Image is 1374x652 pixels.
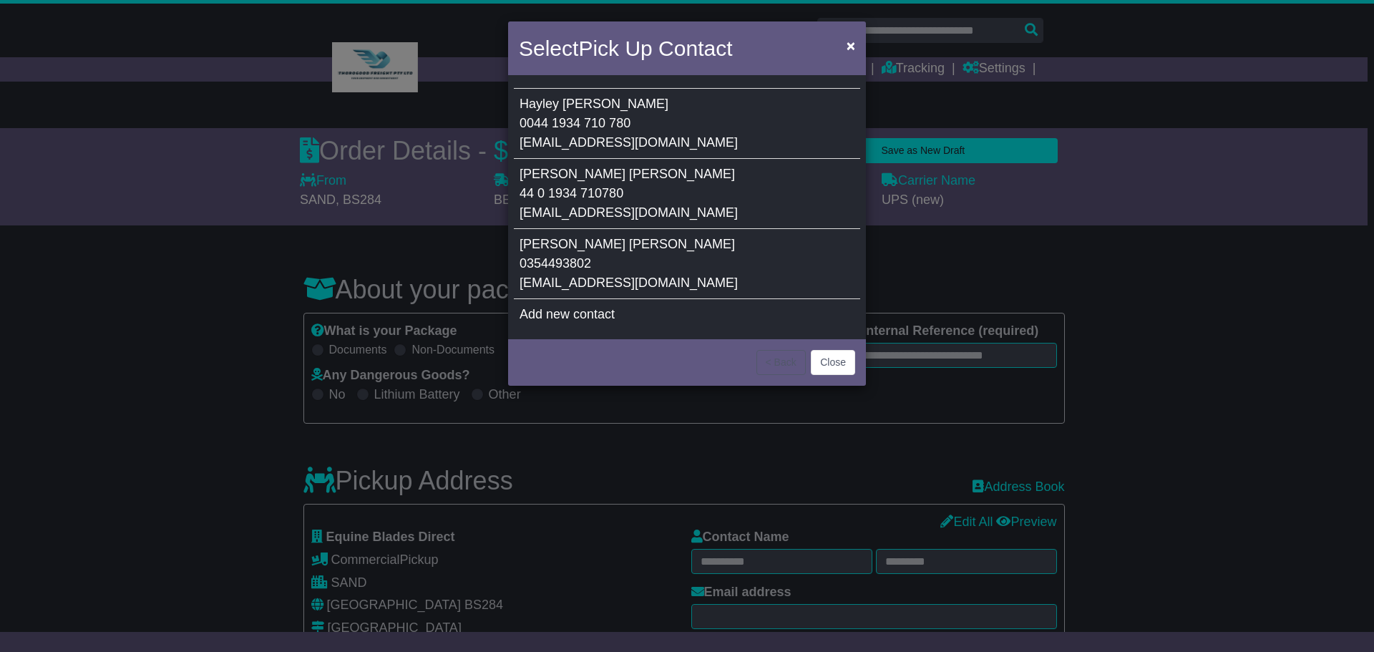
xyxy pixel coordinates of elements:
span: [PERSON_NAME] [629,167,735,181]
span: 44 0 1934 710780 [520,186,623,200]
span: [PERSON_NAME] [520,237,625,251]
h4: Select [519,32,732,64]
span: Contact [658,37,732,60]
span: 0354493802 [520,256,591,271]
button: Close [839,31,862,60]
button: Close [811,350,855,375]
span: [EMAIL_ADDRESS][DOMAIN_NAME] [520,276,738,290]
span: × [847,37,855,54]
span: Add new contact [520,307,615,321]
span: Pick Up [578,37,652,60]
span: [PERSON_NAME] [520,167,625,181]
button: < Back [756,350,806,375]
span: 0044 1934 710 780 [520,116,630,130]
span: [PERSON_NAME] [562,97,668,111]
span: [PERSON_NAME] [629,237,735,251]
span: [EMAIL_ADDRESS][DOMAIN_NAME] [520,205,738,220]
span: [EMAIL_ADDRESS][DOMAIN_NAME] [520,135,738,150]
span: Hayley [520,97,559,111]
